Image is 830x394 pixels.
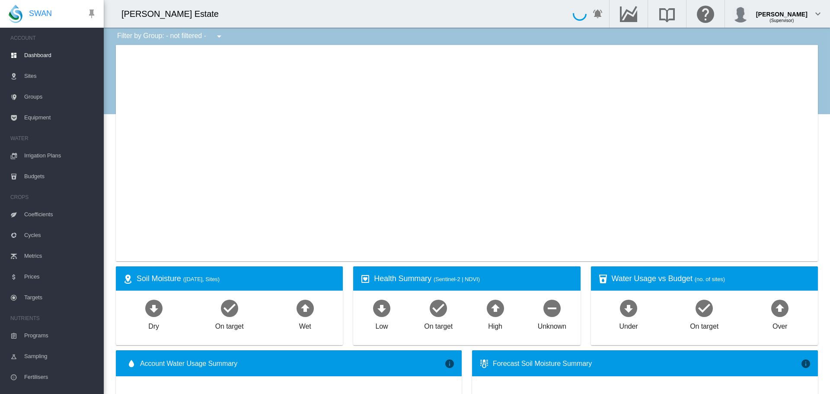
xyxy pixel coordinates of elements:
span: ([DATE], Sites) [183,276,220,282]
md-icon: icon-arrow-down-bold-circle [144,298,164,318]
div: Health Summary [374,273,573,284]
span: Equipment [24,107,97,128]
div: Wet [299,318,311,331]
div: Water Usage vs Budget [612,273,811,284]
span: Dashboard [24,45,97,66]
span: Metrics [24,246,97,266]
md-icon: icon-checkbox-marked-circle [219,298,240,318]
span: Account Water Usage Summary [140,359,444,368]
md-icon: icon-arrow-down-bold-circle [618,298,639,318]
img: profile.jpg [732,5,749,22]
span: Sites [24,66,97,86]
span: NUTRIENTS [10,311,97,325]
div: On target [690,318,718,331]
img: SWAN-Landscape-Logo-Colour-drop.png [9,5,22,23]
div: High [488,318,502,331]
md-icon: Search the knowledge base [657,9,677,19]
md-icon: icon-arrow-up-bold-circle [485,298,506,318]
span: WATER [10,131,97,145]
div: Forecast Soil Moisture Summary [493,359,801,368]
md-icon: icon-cup-water [598,274,608,284]
md-icon: icon-arrow-down-bold-circle [371,298,392,318]
md-icon: Go to the Data Hub [618,9,639,19]
div: On target [215,318,244,331]
button: icon-menu-down [211,28,228,45]
div: Unknown [538,318,566,331]
div: Filter by Group: - not filtered - [111,28,230,45]
md-icon: icon-information [444,359,455,369]
span: Groups [24,86,97,107]
div: Soil Moisture [137,273,336,284]
div: Low [375,318,388,331]
md-icon: icon-map-marker-radius [123,274,133,284]
md-icon: icon-minus-circle [542,298,562,318]
md-icon: icon-checkbox-marked-circle [428,298,449,318]
div: On target [424,318,453,331]
span: Programs [24,325,97,346]
span: Coefficients [24,204,97,225]
md-icon: icon-thermometer-lines [479,359,489,369]
span: (Sentinel-2 | NDVI) [434,276,480,282]
div: [PERSON_NAME] Estate [121,8,227,20]
span: SWAN [29,8,52,19]
span: Fertilisers [24,367,97,388]
md-icon: icon-pin [86,9,97,19]
md-icon: icon-bell-ring [593,9,603,19]
span: CROPS [10,190,97,204]
div: Dry [148,318,159,331]
md-icon: icon-water [126,359,137,369]
md-icon: icon-arrow-up-bold-circle [769,298,790,318]
div: Under [619,318,638,331]
span: (Supervisor) [769,18,794,23]
span: ACCOUNT [10,31,97,45]
span: Prices [24,266,97,287]
span: (no. of sites) [695,276,725,282]
md-icon: icon-arrow-up-bold-circle [295,298,316,318]
md-icon: icon-chevron-down [813,9,823,19]
md-icon: icon-heart-box-outline [360,274,370,284]
md-icon: Click here for help [695,9,716,19]
div: Over [773,318,787,331]
md-icon: icon-information [801,359,811,369]
span: Irrigation Plans [24,145,97,166]
button: icon-bell-ring [589,5,607,22]
div: [PERSON_NAME] [756,6,808,15]
span: Budgets [24,166,97,187]
span: Cycles [24,225,97,246]
span: Sampling [24,346,97,367]
span: Targets [24,287,97,308]
md-icon: icon-checkbox-marked-circle [694,298,715,318]
md-icon: icon-menu-down [214,31,224,42]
